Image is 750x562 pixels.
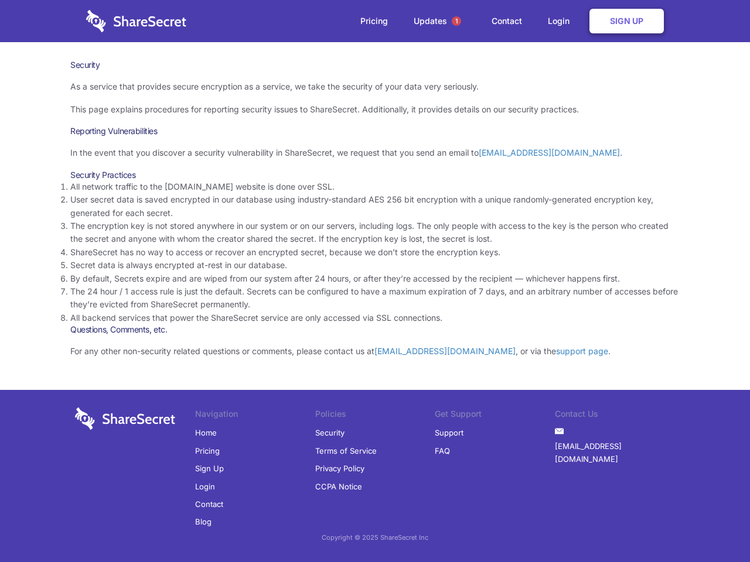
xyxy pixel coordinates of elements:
[86,10,186,32] img: logo-wordmark-white-trans-d4663122ce5f474addd5e946df7df03e33cb6a1c49d2221995e7729f52c070b2.svg
[195,407,315,424] li: Navigation
[195,513,212,530] a: Blog
[195,495,223,513] a: Contact
[70,324,680,335] h3: Questions, Comments, etc.
[315,424,345,441] a: Security
[70,259,680,272] li: Secret data is always encrypted at-rest in our database.
[556,346,608,356] a: support page
[555,407,675,424] li: Contact Us
[70,193,680,220] li: User secret data is saved encrypted in our database using industry-standard AES 256 bit encryptio...
[435,424,463,441] a: Support
[70,311,680,324] li: All backend services that power the ShareSecret service are only accessed via SSL connections.
[70,345,680,358] p: For any other non-security related questions or comments, please contact us at , or via the .
[70,272,680,285] li: By default, Secrets expire and are wiped from our system after 24 hours, or after they’re accesse...
[70,285,680,311] li: The 24 hour / 1 access rule is just the default. Secrets can be configured to have a maximum expi...
[452,16,461,26] span: 1
[315,460,364,477] a: Privacy Policy
[70,103,680,116] p: This page explains procedures for reporting security issues to ShareSecret. Additionally, it prov...
[536,3,587,39] a: Login
[70,246,680,259] li: ShareSecret has no way to access or recover an encrypted secret, because we don’t store the encry...
[195,424,217,441] a: Home
[70,60,680,70] h1: Security
[195,460,224,477] a: Sign Up
[70,220,680,246] li: The encryption key is not stored anywhere in our system or on our servers, including logs. The on...
[195,442,220,460] a: Pricing
[315,407,435,424] li: Policies
[315,442,377,460] a: Terms of Service
[70,126,680,136] h3: Reporting Vulnerabilities
[70,170,680,180] h3: Security Practices
[589,9,664,33] a: Sign Up
[70,146,680,159] p: In the event that you discover a security vulnerability in ShareSecret, we request that you send ...
[75,407,175,430] img: logo-wordmark-white-trans-d4663122ce5f474addd5e946df7df03e33cb6a1c49d2221995e7729f52c070b2.svg
[195,478,215,495] a: Login
[374,346,516,356] a: [EMAIL_ADDRESS][DOMAIN_NAME]
[479,148,620,157] a: [EMAIL_ADDRESS][DOMAIN_NAME]
[349,3,400,39] a: Pricing
[70,80,680,93] p: As a service that provides secure encryption as a service, we take the security of your data very...
[555,437,675,468] a: [EMAIL_ADDRESS][DOMAIN_NAME]
[435,442,450,460] a: FAQ
[315,478,362,495] a: CCPA Notice
[70,180,680,193] li: All network traffic to the [DOMAIN_NAME] website is done over SSL.
[435,407,555,424] li: Get Support
[480,3,534,39] a: Contact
